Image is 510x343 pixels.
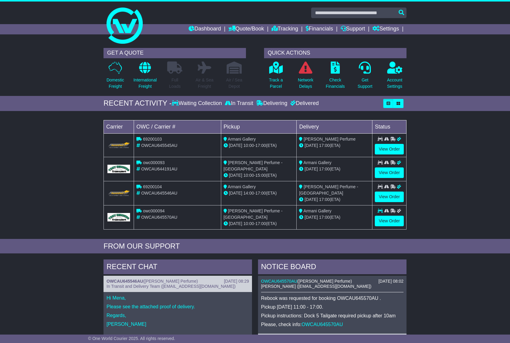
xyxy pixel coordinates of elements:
a: GetSupport [357,61,373,93]
span: 17:00 [255,191,266,195]
p: Hi Mena, [107,295,249,301]
a: AccountSettings [387,61,403,93]
img: GetCarrierServiceLogo [107,189,130,196]
p: Rebook was requested for booking OWCAU645570AU . [261,295,403,301]
p: Pickup instructions: Dock 5 Tailgate required pickup after 10am [261,313,403,319]
div: (ETA) [299,166,370,172]
div: - (ETA) [224,221,294,227]
span: 69200104 [143,184,162,189]
p: Domestic Freight [107,77,124,90]
p: International Freight [133,77,157,90]
div: In Transit [223,100,255,107]
span: [PERSON_NAME] Perfume [304,137,355,141]
a: InternationalFreight [133,61,157,93]
span: OWCAU645545AU [141,143,177,148]
td: Carrier [104,120,134,133]
a: CheckFinancials [326,61,345,93]
a: Dashboard [189,24,221,34]
span: [DATE] [304,167,318,171]
a: View Order [375,216,404,226]
span: 17:00 [319,215,330,220]
div: [DATE] 08:02 [378,279,403,284]
p: Air / Sea Depot [226,77,242,90]
div: RECENT ACTIVITY - [104,99,172,108]
div: FROM OUR SUPPORT [104,242,406,251]
a: View Order [375,192,404,202]
a: NetworkDelays [298,61,314,93]
div: Waiting Collection [172,100,223,107]
div: QUICK ACTIONS [264,48,406,58]
span: [DATE] [229,173,242,178]
a: OWCAU645546AU [107,279,143,284]
div: NOTICE BOARD [258,259,406,276]
span: © One World Courier 2025. All rights reserved. [88,336,175,341]
p: [PERSON_NAME] [107,321,249,327]
div: RECENT CHAT [104,259,252,276]
a: Settings [372,24,399,34]
span: [DATE] [229,143,242,148]
p: Please see the attached proof of delivery. [107,304,249,310]
span: OWCAU645546AU [141,191,177,195]
span: 17:00 [319,143,330,148]
span: Armani Gallery [304,160,332,165]
p: Track a Parcel [269,77,283,90]
a: View Order [375,167,404,178]
span: In Transit and Delivery Team ([EMAIL_ADDRESS][DOMAIN_NAME]) [107,284,236,289]
a: Support [341,24,365,34]
p: Network Delays [298,77,313,90]
p: Get Support [358,77,372,90]
span: [DATE] [229,221,242,226]
div: - (ETA) [224,142,294,149]
span: Armani Gallery [304,208,332,213]
span: 17:00 [319,167,330,171]
div: (ETA) [299,142,370,149]
span: 17:00 [319,197,330,202]
span: 14:00 [244,191,254,195]
p: Air & Sea Freight [196,77,213,90]
span: [DATE] [304,215,318,220]
span: 15:00 [255,173,266,178]
span: [PERSON_NAME] Perfume [145,279,196,284]
a: Quote/Book [228,24,264,34]
span: 17:00 [255,221,266,226]
p: Check Financials [326,77,345,90]
span: [PERSON_NAME] Perfume - [GEOGRAPHIC_DATA] [224,208,282,220]
div: - (ETA) [224,172,294,179]
a: View Order [375,144,404,154]
span: 10:00 [244,143,254,148]
span: [PERSON_NAME] Perfume - [GEOGRAPHIC_DATA] [299,184,358,195]
a: OWCAU645570AU [261,279,297,284]
span: owc000093 [143,160,165,165]
div: (ETA) [299,196,370,203]
a: Track aParcel [269,61,283,93]
span: 10:00 [244,173,254,178]
p: Account Settings [387,77,403,90]
span: [PERSON_NAME] Perfume - [GEOGRAPHIC_DATA] [224,160,282,171]
td: Delivery [297,120,372,133]
span: OWCAU644191AU [141,167,177,171]
span: Armani Gallery [228,137,256,141]
td: Pickup [221,120,297,133]
a: DomesticFreight [106,61,124,93]
p: Please, check info: [261,322,403,327]
span: 17:00 [255,143,266,148]
span: OWCAU645570AU [141,215,177,220]
span: [DATE] [304,197,318,202]
a: Tracking [272,24,298,34]
p: Full Loads [167,77,182,90]
a: Financials [306,24,333,34]
div: [DATE] 08:29 [224,279,249,284]
div: (ETA) [299,214,370,221]
span: 10:00 [244,221,254,226]
a: OWCAU645570AU [301,322,343,327]
div: Delivered [289,100,319,107]
img: GetCarrierServiceLogo [107,165,130,173]
span: [DATE] [229,191,242,195]
div: Delivering [255,100,289,107]
div: ( ) [107,279,249,284]
span: [DATE] [304,143,318,148]
span: owc000094 [143,208,165,213]
div: ( ) [261,279,403,284]
td: OWC / Carrier # [134,120,221,133]
td: Status [372,120,406,133]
